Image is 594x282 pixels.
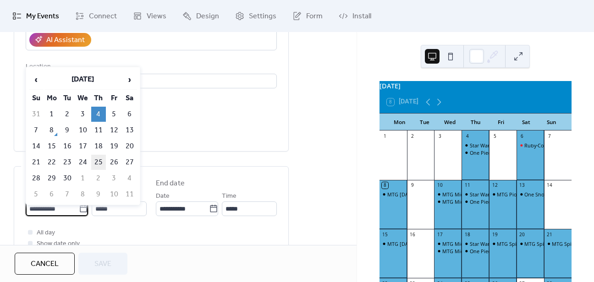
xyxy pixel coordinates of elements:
[228,4,283,28] a: Settings
[176,4,226,28] a: Design
[382,133,388,140] div: 1
[513,114,539,131] div: Sat
[492,182,498,189] div: 12
[122,171,137,186] td: 4
[539,114,564,131] div: Sun
[26,61,275,72] div: Location
[107,187,121,202] td: 10
[60,187,75,202] td: 7
[462,198,489,205] div: One Piece Card Game Store Tournament
[156,178,185,189] div: End date
[462,149,489,156] div: One Piece Card Game Store Tournament
[409,231,416,238] div: 16
[379,191,407,198] div: MTG Monday Magic - Commander
[517,191,544,198] div: One Shot Roleplaying and Story Game Night
[147,11,166,22] span: Views
[107,107,121,122] td: 5
[517,240,544,247] div: MTG Spider-Man prerelease
[44,107,59,122] td: 1
[196,11,219,22] span: Design
[60,107,75,122] td: 2
[470,149,565,156] div: One Piece Card Game Store Tournament
[434,191,462,198] div: MTG Midweek Magic - Commander
[76,171,90,186] td: 1
[44,171,59,186] td: 29
[409,182,416,189] div: 9
[437,133,443,140] div: 3
[44,91,59,106] th: Mo
[379,240,407,247] div: MTG Monday Magic - Commander
[434,240,462,247] div: MTG Midweek Magic - Commander
[387,114,412,131] div: Mon
[26,11,59,22] span: My Events
[76,123,90,138] td: 10
[470,142,539,149] div: Star Wars Unlimited Forceday
[76,187,90,202] td: 8
[464,182,471,189] div: 11
[107,155,121,170] td: 26
[68,4,124,28] a: Connect
[60,91,75,106] th: Tu
[76,107,90,122] td: 3
[122,91,137,106] th: Sa
[44,187,59,202] td: 6
[462,191,489,198] div: Star Wars Unlimited Forceday
[437,231,443,238] div: 17
[91,107,106,122] td: 4
[29,171,44,186] td: 28
[546,231,553,238] div: 21
[29,187,44,202] td: 5
[306,11,323,22] span: Form
[437,114,462,131] div: Wed
[489,240,517,247] div: MTG Spider-Man 2HG pre-release
[464,133,471,140] div: 4
[107,171,121,186] td: 3
[91,171,106,186] td: 2
[37,239,80,249] span: Show date only
[464,231,471,238] div: 18
[91,155,106,170] td: 25
[156,191,170,202] span: Date
[5,4,66,28] a: My Events
[44,70,121,90] th: [DATE]
[387,191,464,198] div: MTG [DATE] Magic - Commander
[463,114,488,131] div: Thu
[91,123,106,138] td: 11
[122,107,137,122] td: 6
[76,91,90,106] th: We
[470,240,539,247] div: Star Wars Unlimited Forceday
[434,198,462,205] div: MTG Midweek Magic - Modern
[29,139,44,154] td: 14
[488,114,513,131] div: Fri
[387,240,464,247] div: MTG [DATE] Magic - Commander
[470,191,539,198] div: Star Wars Unlimited Forceday
[379,81,572,91] div: [DATE]
[29,107,44,122] td: 31
[524,240,589,247] div: MTG Spider-Man prerelease
[29,33,91,47] button: AI Assistant
[107,91,121,106] th: Fr
[60,171,75,186] td: 30
[382,182,388,189] div: 8
[544,240,572,247] div: MTG Spider-Man prerelease
[122,155,137,170] td: 27
[29,155,44,170] td: 21
[122,123,137,138] td: 13
[122,187,137,202] td: 11
[60,139,75,154] td: 16
[442,248,517,255] div: MTG Midweek Magic - Standard
[44,155,59,170] td: 22
[519,182,526,189] div: 13
[29,91,44,106] th: Su
[412,114,437,131] div: Tue
[434,248,462,255] div: MTG Midweek Magic - Standard
[44,139,59,154] td: 15
[382,231,388,238] div: 15
[44,123,59,138] td: 8
[89,11,117,22] span: Connect
[524,142,547,149] div: Ruby-Con
[462,240,489,247] div: Star Wars Unlimited Forceday
[497,240,575,247] div: MTG Spider-Man 2HG pre-release
[352,11,371,22] span: Install
[126,4,173,28] a: Views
